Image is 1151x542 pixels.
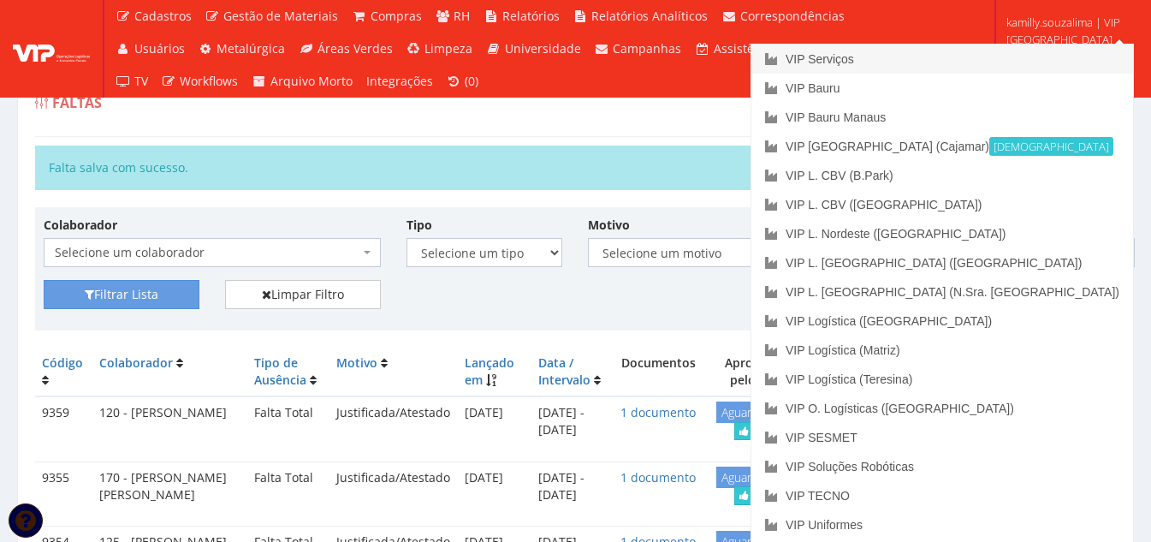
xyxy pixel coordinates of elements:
[465,73,478,89] span: (0)
[751,103,1133,132] a: VIP Bauru Manaus
[245,65,359,98] a: Arquivo Morto
[588,217,630,234] label: Motivo
[751,219,1133,248] a: VIP L. Nordeste ([GEOGRAPHIC_DATA])
[99,354,173,371] a: Colaborador
[254,354,306,388] a: Tipo de Ausência
[359,65,440,98] a: Integrações
[35,396,92,448] td: 9359
[751,132,1133,161] a: VIP [GEOGRAPHIC_DATA] (Cajamar)[DEMOGRAPHIC_DATA]
[155,65,246,98] a: Workflows
[1006,14,1129,65] span: kamilly.souzalima | VIP [GEOGRAPHIC_DATA] (Cajamar)
[751,510,1133,539] a: VIP Uniformes
[751,423,1133,452] a: VIP SESMET
[454,8,470,24] span: RH
[751,481,1133,510] a: VIP TECNO
[180,73,238,89] span: Workflows
[400,33,480,65] a: Limpeza
[44,280,199,309] button: Filtrar Lista
[989,137,1113,156] small: [DEMOGRAPHIC_DATA]
[716,467,790,488] span: Aguardando
[751,248,1133,277] a: VIP L. [GEOGRAPHIC_DATA] ([GEOGRAPHIC_DATA])
[44,217,117,234] label: Colaborador
[751,74,1133,103] a: VIP Bauru
[458,462,531,512] td: [DATE]
[134,40,185,57] span: Usuários
[716,402,790,423] span: Aguardando
[134,8,192,24] span: Cadastros
[458,396,531,448] td: [DATE]
[620,469,696,485] a: 1 documento
[479,33,588,65] a: Universidade
[134,73,148,89] span: TV
[317,40,393,57] span: Áreas Verdes
[531,396,614,448] td: [DATE] - [DATE]
[751,190,1133,219] a: VIP L. CBV ([GEOGRAPHIC_DATA])
[751,277,1133,307] a: VIP L. [GEOGRAPHIC_DATA] (N.Sra. [GEOGRAPHIC_DATA])
[247,396,329,448] td: Falta Total
[371,8,422,24] span: Compras
[35,462,92,512] td: 9355
[217,40,285,57] span: Metalúrgica
[620,404,696,420] a: 1 documento
[55,244,359,261] span: Selecione um colaborador
[613,40,681,57] span: Campanhas
[538,354,590,388] a: Data / Intervalo
[703,348,803,396] th: Aprovado pelo RH
[751,161,1133,190] a: VIP L. CBV (B.Park)
[44,238,381,267] span: Selecione um colaborador
[751,45,1133,74] a: VIP Serviços
[35,146,1116,190] div: Falta salva com sucesso.
[270,73,353,89] span: Arquivo Morto
[588,33,689,65] a: Campanhas
[465,354,514,388] a: Lançado em
[751,307,1133,336] a: VIP Logística ([GEOGRAPHIC_DATA])
[225,280,381,309] a: Limpar Filtro
[109,33,192,65] a: Usuários
[424,40,472,57] span: Limpeza
[329,396,458,448] td: Justificada/Atestado
[688,33,832,65] a: Assistência Técnica
[502,8,560,24] span: Relatórios
[223,8,338,24] span: Gestão de Materiais
[751,365,1133,394] a: VIP Logística (Teresina)
[406,217,432,234] label: Tipo
[591,8,708,24] span: Relatórios Analíticos
[192,33,293,65] a: Metalúrgica
[740,8,845,24] span: Correspondências
[292,33,400,65] a: Áreas Verdes
[336,354,377,371] a: Motivo
[531,462,614,512] td: [DATE] - [DATE]
[42,354,83,371] a: Código
[714,40,825,57] span: Assistência Técnica
[751,452,1133,481] a: VIP Soluções Robóticas
[614,348,703,396] th: Documentos
[505,40,581,57] span: Universidade
[109,65,155,98] a: TV
[247,462,329,512] td: Falta Total
[751,394,1133,423] a: VIP O. Logísticas ([GEOGRAPHIC_DATA])
[52,93,102,112] span: Faltas
[329,462,458,512] td: Justificada/Atestado
[366,73,433,89] span: Integrações
[92,396,246,448] td: 120 - [PERSON_NAME]
[751,336,1133,365] a: VIP Logística (Matriz)
[13,36,90,62] img: logo
[440,65,486,98] a: (0)
[92,462,246,512] td: 170 - [PERSON_NAME] [PERSON_NAME]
